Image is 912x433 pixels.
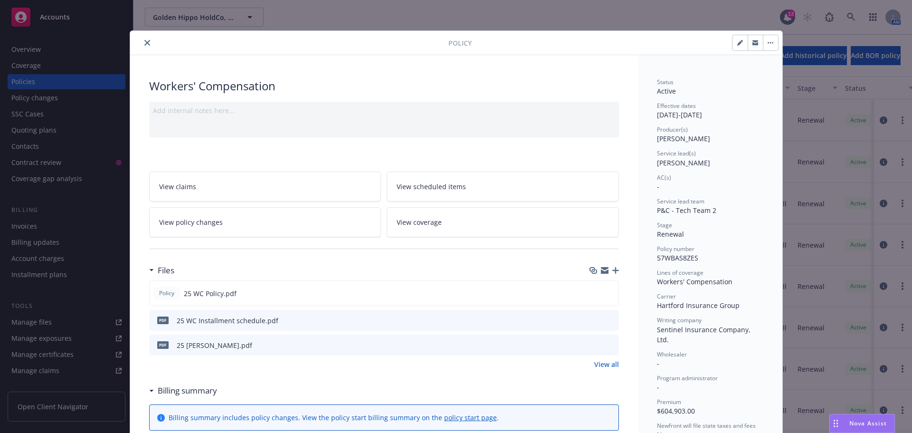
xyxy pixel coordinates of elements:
div: 25 WC Installment schedule.pdf [177,316,278,326]
div: Workers' Compensation [149,78,619,94]
a: View all [594,359,619,369]
span: Policy number [657,245,694,253]
div: Billing summary includes policy changes. View the policy start billing summary on the . [169,413,499,423]
a: View claims [149,172,381,202]
span: Sentinel Insurance Company, Ltd. [657,325,752,344]
span: pdf [157,341,169,348]
span: Producer(s) [657,125,688,134]
span: Carrier [657,292,676,300]
span: Lines of coverage [657,269,703,277]
span: Active [657,87,676,96]
span: Policy [448,38,472,48]
div: [DATE] - [DATE] [657,102,763,120]
div: Add internal notes here... [153,106,615,115]
span: View scheduled items [397,182,466,192]
span: Wholesaler [657,350,687,358]
a: View coverage [387,207,619,237]
span: [PERSON_NAME] [657,134,710,143]
span: Hartford Insurance Group [657,301,740,310]
span: Writing company [657,316,702,324]
button: close [142,37,153,48]
span: View coverage [397,217,442,227]
div: Files [149,264,174,277]
button: preview file [607,316,615,326]
span: - [657,383,659,392]
span: 57WBAS8ZES [657,253,698,262]
span: Workers' Compensation [657,277,732,286]
span: View claims [159,182,196,192]
h3: Files [158,264,174,277]
button: preview file [607,340,615,350]
a: policy start page [444,413,497,422]
span: Renewal [657,230,684,239]
span: View policy changes [159,217,223,227]
button: preview file [606,289,615,298]
span: Newfront will file state taxes and fees [657,422,756,430]
span: Nova Assist [849,419,887,427]
span: Status [657,78,674,86]
span: [PERSON_NAME] [657,158,710,167]
span: P&C - Tech Team 2 [657,206,716,215]
a: View scheduled items [387,172,619,202]
span: - [657,182,659,191]
span: - [657,359,659,368]
span: Program administrator [657,374,718,382]
a: View policy changes [149,207,381,237]
span: pdf [157,317,169,324]
span: AC(s) [657,173,671,182]
span: Service lead team [657,197,704,205]
span: Stage [657,221,672,229]
button: download file [591,316,599,326]
span: Policy [157,289,176,298]
button: download file [591,340,599,350]
span: Effective dates [657,102,696,110]
span: Premium [657,398,681,406]
span: $604,903.00 [657,406,695,415]
button: download file [591,289,598,298]
div: 25 [PERSON_NAME].pdf [177,340,252,350]
div: Billing summary [149,385,217,397]
span: 25 WC Policy.pdf [184,289,237,298]
span: Service lead(s) [657,149,696,157]
div: Drag to move [830,414,842,433]
h3: Billing summary [158,385,217,397]
button: Nova Assist [829,414,895,433]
